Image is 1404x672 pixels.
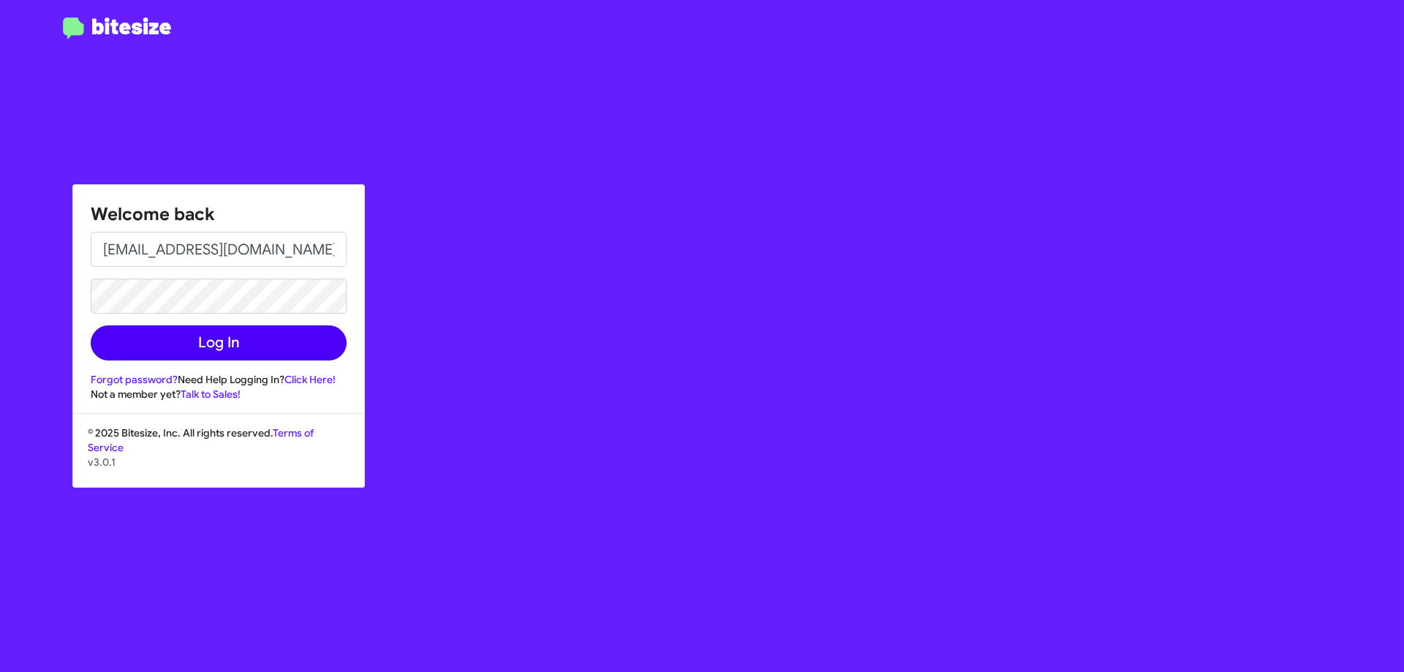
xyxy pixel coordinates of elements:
button: Log In [91,325,347,360]
a: Talk to Sales! [181,388,241,401]
p: v3.0.1 [88,455,350,469]
div: Not a member yet? [91,387,347,401]
h1: Welcome back [91,203,347,226]
div: © 2025 Bitesize, Inc. All rights reserved. [73,426,364,487]
div: Need Help Logging In? [91,372,347,387]
input: Email address [91,232,347,267]
a: Forgot password? [91,373,178,386]
a: Click Here! [284,373,336,386]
